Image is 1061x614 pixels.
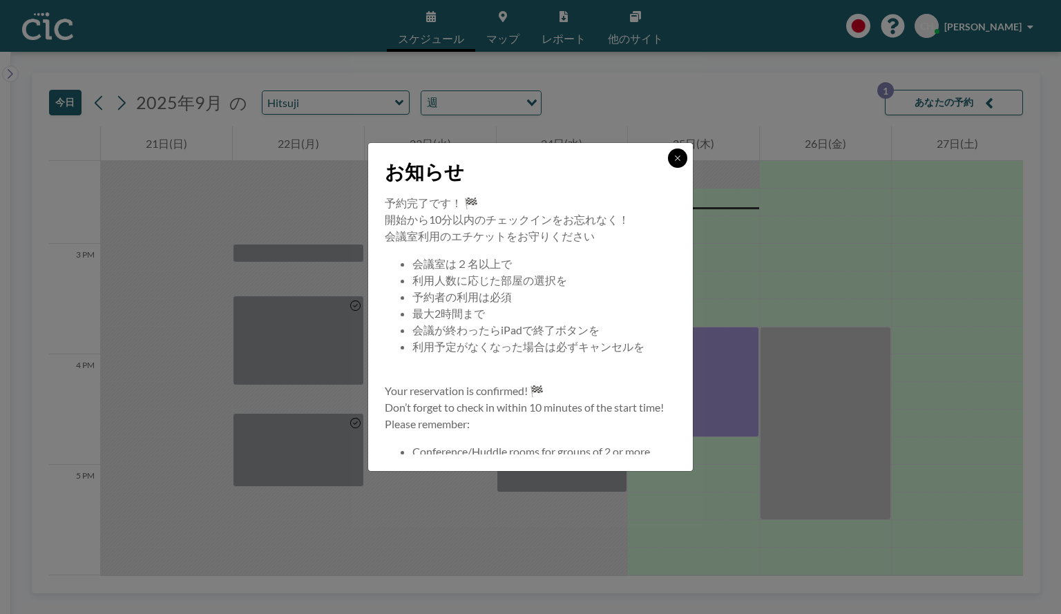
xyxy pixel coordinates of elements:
[412,307,485,320] span: 最大2時間まで
[412,274,567,287] span: 利用人数に応じた部屋の選択を
[412,290,512,303] span: 予約者の利用は必須
[385,384,544,397] span: Your reservation is confirmed! 🏁
[412,323,600,336] span: 会議が終わったらiPadで終了ボタンを
[385,196,478,209] span: 予約完了です！ 🏁
[412,340,644,353] span: 利用予定がなくなった場合は必ずキャンセルを
[412,257,512,270] span: 会議室は２名以上で
[385,417,470,430] span: Please remember:
[385,229,595,242] span: 会議室利用のエチケットをお守りください
[385,213,629,226] span: 開始から10分以内のチェックインをお忘れなく！
[385,160,464,184] span: お知らせ
[412,445,650,458] span: Conference/Huddle rooms for groups of 2 or more
[385,401,664,414] span: Don’t forget to check in within 10 minutes of the start time!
